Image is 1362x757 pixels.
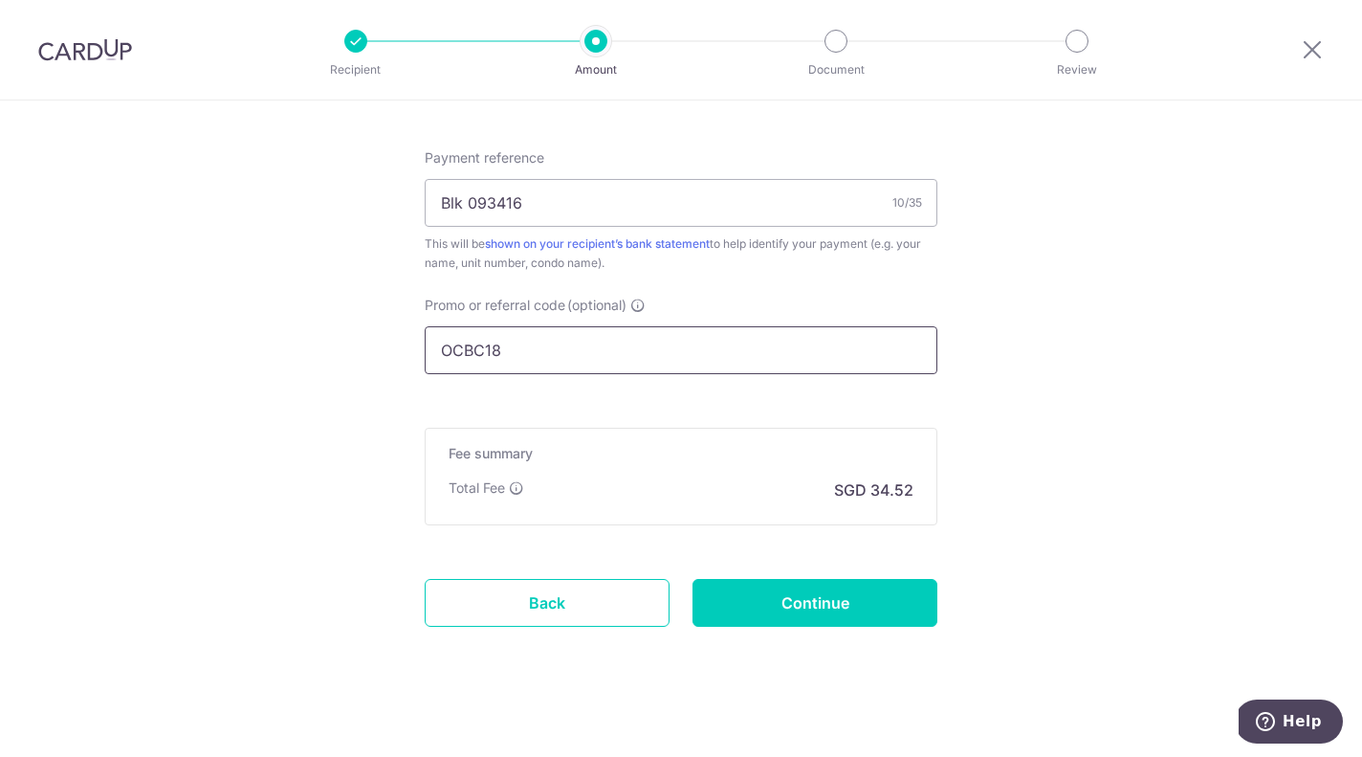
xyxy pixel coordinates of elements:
img: CardUp [38,38,132,61]
a: Back [425,579,670,627]
input: Continue [692,579,937,627]
p: Total Fee [449,479,505,498]
div: This will be to help identify your payment (e.g. your name, unit number, condo name). [425,234,937,273]
h5: Fee summary [449,444,913,463]
p: SGD 34.52 [834,479,913,501]
p: Review [1006,60,1148,79]
span: (optional) [567,296,626,315]
a: shown on your recipient’s bank statement [485,236,710,251]
p: Document [765,60,907,79]
span: Promo or referral code [425,296,565,315]
span: Payment reference [425,148,544,167]
p: Recipient [285,60,427,79]
p: Amount [525,60,667,79]
iframe: Opens a widget where you can find more information [1239,700,1343,747]
div: 10/35 [892,193,922,212]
